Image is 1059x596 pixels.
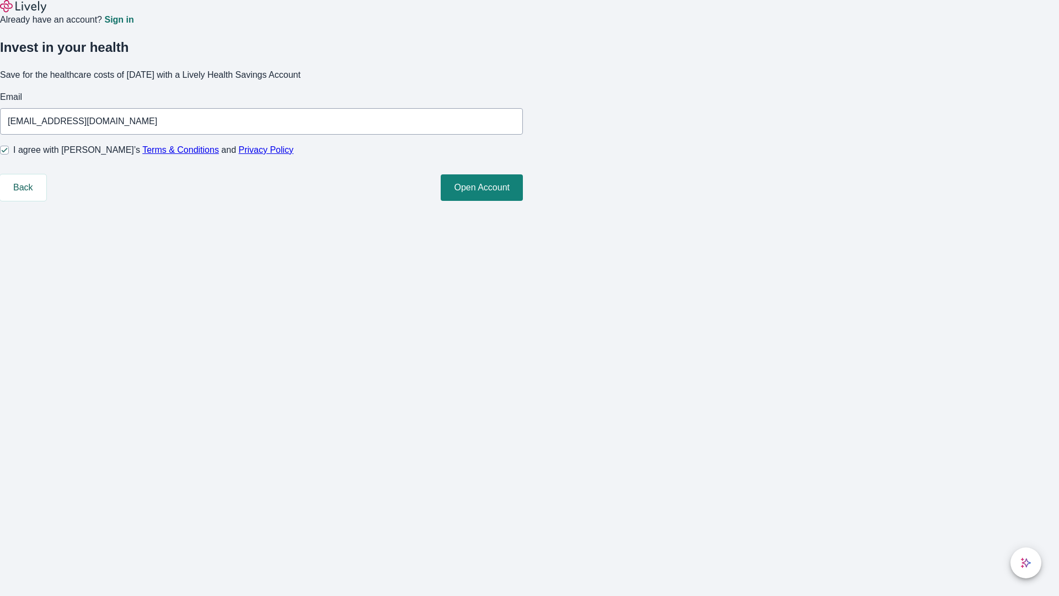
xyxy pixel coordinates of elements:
span: I agree with [PERSON_NAME]’s and [13,143,293,157]
svg: Lively AI Assistant [1020,557,1031,568]
button: chat [1010,547,1041,578]
a: Terms & Conditions [142,145,219,155]
a: Sign in [104,15,133,24]
a: Privacy Policy [239,145,294,155]
button: Open Account [441,174,523,201]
